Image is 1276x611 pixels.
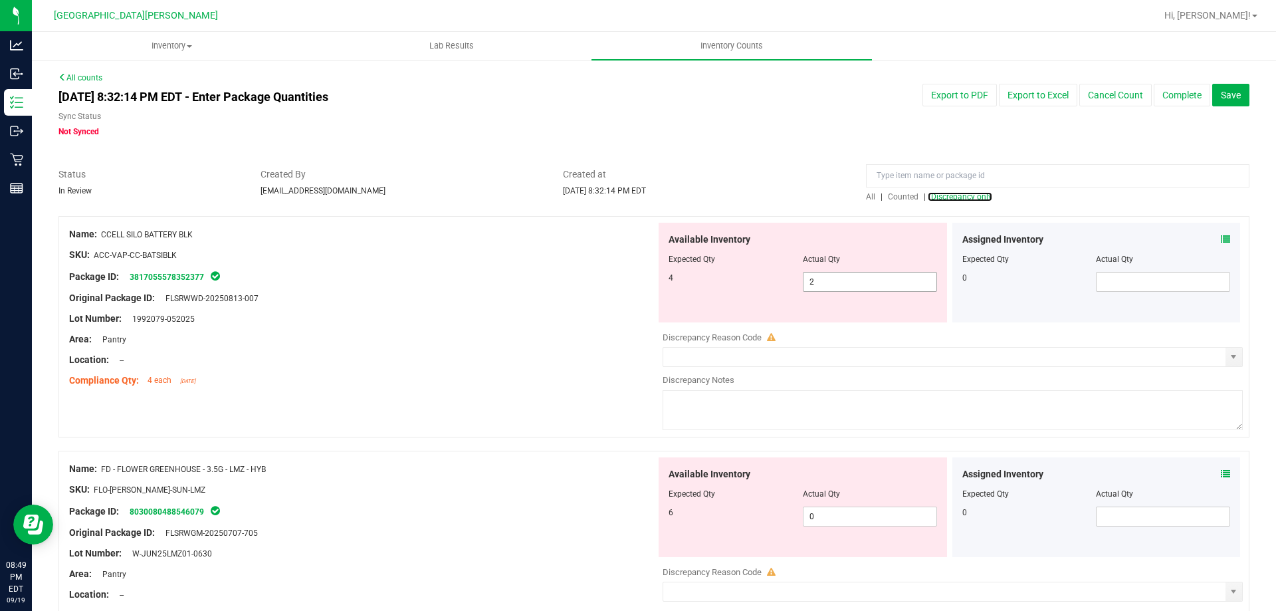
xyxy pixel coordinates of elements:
[10,182,23,195] inline-svg: Reports
[563,186,646,195] span: [DATE] 8:32:14 PM EDT
[683,40,781,52] span: Inventory Counts
[13,505,53,545] iframe: Resource center
[1225,582,1242,601] span: select
[69,463,97,474] span: Name:
[663,332,762,342] span: Discrepancy Reason Code
[888,192,918,201] span: Counted
[69,548,122,558] span: Lot Number:
[69,568,92,579] span: Area:
[69,249,90,260] span: SKU:
[126,549,212,558] span: W-JUN25LMZ01-0630
[101,230,193,239] span: CCELL SILO BATTERY BLK
[69,313,122,324] span: Lot Number:
[881,192,883,201] span: |
[6,559,26,595] p: 08:49 PM EDT
[10,153,23,166] inline-svg: Retail
[94,485,205,495] span: FLO-[PERSON_NAME]-SUN-LMZ
[866,164,1249,187] input: Type item name or package id
[32,32,312,60] a: Inventory
[69,271,119,282] span: Package ID:
[962,253,1097,265] div: Expected Qty
[58,168,241,182] span: Status
[803,255,840,264] span: Actual Qty
[101,465,266,474] span: FD - FLOWER GREENHOUSE - 3.5G - LMZ - HYB
[962,233,1043,247] span: Assigned Inventory
[33,40,311,52] span: Inventory
[669,255,715,264] span: Expected Qty
[94,251,177,260] span: ACC-VAP-CC-BATSIBLK
[1225,348,1242,366] span: select
[591,32,871,60] a: Inventory Counts
[411,40,492,52] span: Lab Results
[58,73,102,82] a: All counts
[312,32,591,60] a: Lab Results
[1212,84,1249,106] button: Save
[928,192,992,201] a: Discrepancy only
[962,272,1097,284] div: 0
[663,374,1243,387] div: Discrepancy Notes
[10,67,23,80] inline-svg: Inbound
[261,168,544,182] span: Created By
[803,489,840,499] span: Actual Qty
[130,507,204,517] a: 8030080488546079
[1079,84,1152,106] button: Cancel Count
[58,110,101,122] label: Sync Status
[931,192,992,201] span: Discrepancy only
[10,96,23,109] inline-svg: Inventory
[69,484,90,495] span: SKU:
[803,273,936,291] input: 2
[159,294,259,303] span: FLSRWWD-20250813-007
[962,507,1097,519] div: 0
[130,273,204,282] a: 3817055578352377
[669,489,715,499] span: Expected Qty
[54,10,218,21] span: [GEOGRAPHIC_DATA][PERSON_NAME]
[69,527,155,538] span: Original Package ID:
[69,229,97,239] span: Name:
[962,467,1043,481] span: Assigned Inventory
[159,529,258,538] span: FLSRWGM-20250707-705
[669,273,673,283] span: 4
[866,192,875,201] span: All
[1096,253,1230,265] div: Actual Qty
[180,378,195,384] span: [DATE]
[999,84,1077,106] button: Export to Excel
[10,124,23,138] inline-svg: Outbound
[69,334,92,344] span: Area:
[1164,10,1251,21] span: Hi, [PERSON_NAME]!
[96,570,126,579] span: Pantry
[669,467,750,481] span: Available Inventory
[1096,488,1230,500] div: Actual Qty
[58,90,745,104] h4: [DATE] 8:32:14 PM EDT - Enter Package Quantities
[58,186,92,195] span: In Review
[113,356,124,365] span: --
[209,269,221,283] span: In Sync
[669,508,673,517] span: 6
[69,293,155,303] span: Original Package ID:
[209,504,221,517] span: In Sync
[885,192,924,201] a: Counted
[261,186,385,195] span: [EMAIL_ADDRESS][DOMAIN_NAME]
[1154,84,1210,106] button: Complete
[663,567,762,577] span: Discrepancy Reason Code
[148,376,171,385] span: 4 each
[69,506,119,517] span: Package ID:
[126,314,195,324] span: 1992079-052025
[6,595,26,605] p: 09/19
[58,127,99,136] span: Not Synced
[924,192,926,201] span: |
[1221,90,1241,100] span: Save
[69,375,139,386] span: Compliance Qty:
[69,354,109,365] span: Location:
[10,39,23,52] inline-svg: Analytics
[922,84,997,106] button: Export to PDF
[962,488,1097,500] div: Expected Qty
[866,192,881,201] a: All
[563,168,846,182] span: Created at
[803,507,936,526] input: 0
[96,335,126,344] span: Pantry
[69,589,109,600] span: Location:
[669,233,750,247] span: Available Inventory
[113,590,124,600] span: --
